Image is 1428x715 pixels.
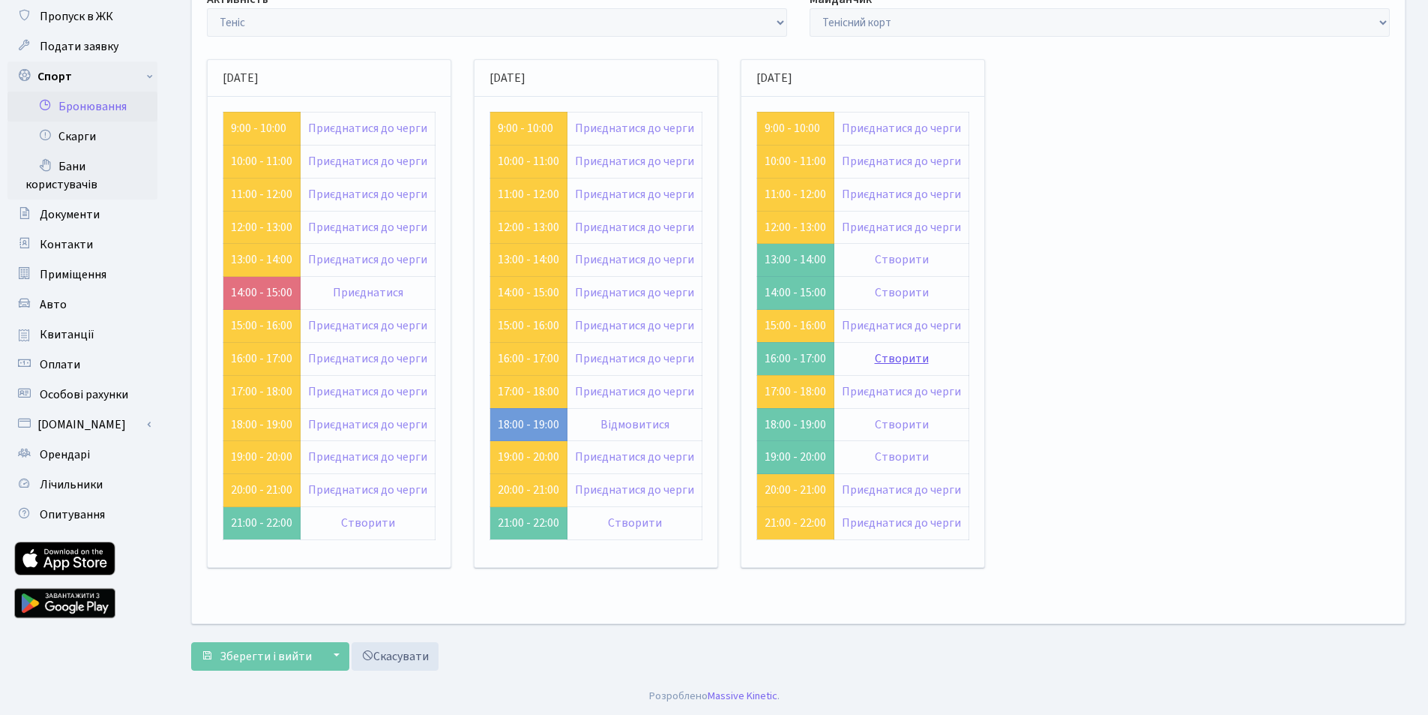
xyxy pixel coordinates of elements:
span: Контакти [40,236,93,253]
a: Квитанції [7,320,157,350]
a: Приєднатися до черги [575,153,694,170]
span: Документи [40,206,100,223]
a: 14:00 - 15:00 [498,284,559,301]
a: 12:00 - 13:00 [231,219,292,236]
a: Створити [875,350,929,367]
a: Контакти [7,230,157,260]
a: Приєднатися до черги [308,153,427,170]
a: 16:00 - 17:00 [498,350,559,367]
a: Приміщення [7,260,157,290]
td: 18:00 - 19:00 [757,408,834,441]
a: Бронювання [7,92,157,122]
span: Пропуск в ЖК [40,8,113,25]
a: Приєднатися до черги [575,120,694,137]
span: Лічильники [40,476,103,493]
a: 18:00 - 19:00 [498,416,559,433]
span: Подати заявку [40,38,118,55]
span: Квитанції [40,326,94,343]
a: 10:00 - 11:00 [765,153,826,170]
a: Пропуск в ЖК [7,2,157,32]
a: Створити [608,515,662,531]
a: 14:00 - 15:00 [231,284,292,301]
td: 21:00 - 22:00 [490,507,567,540]
a: Приєднатися до черги [842,482,961,498]
a: 11:00 - 12:00 [231,186,292,203]
a: Приєднатися до черги [575,317,694,334]
a: Приєднатися до черги [308,482,427,498]
a: Приєднатися до черги [308,219,427,236]
div: [DATE] [208,60,451,97]
span: Приміщення [40,266,106,283]
a: Скарги [7,122,157,152]
span: Зберегти і вийти [220,648,312,665]
a: 19:00 - 20:00 [231,449,292,465]
a: Скасувати [352,642,439,671]
a: 21:00 - 22:00 [765,515,826,531]
td: 21:00 - 22:00 [223,507,301,540]
a: Приєднатися до черги [575,482,694,498]
a: Орендарі [7,440,157,470]
a: Приєднатися до черги [575,251,694,268]
a: 19:00 - 20:00 [498,449,559,465]
a: Приєднатися до черги [575,449,694,465]
a: Приєднатися до черги [842,120,961,137]
a: Massive Kinetic [708,688,777,704]
td: 13:00 - 14:00 [757,244,834,277]
a: Приєднатися до черги [842,383,961,400]
a: 15:00 - 16:00 [231,317,292,334]
td: 14:00 - 15:00 [757,277,834,310]
a: Лічильники [7,470,157,500]
a: 10:00 - 11:00 [231,153,292,170]
a: Приєднатися до черги [308,251,427,268]
a: Особові рахунки [7,380,157,410]
a: Створити [341,515,395,531]
a: 11:00 - 12:00 [765,186,826,203]
a: 20:00 - 21:00 [498,482,559,498]
a: 12:00 - 13:00 [498,219,559,236]
a: 20:00 - 21:00 [231,482,292,498]
a: Приєднатися до черги [308,186,427,203]
a: 11:00 - 12:00 [498,186,559,203]
span: Опитування [40,506,105,523]
a: Створити [875,251,929,268]
a: 18:00 - 19:00 [231,416,292,433]
button: Зберегти і вийти [191,642,322,671]
a: Бани користувачів [7,152,157,200]
a: 17:00 - 18:00 [231,383,292,400]
a: Приєднатися до черги [842,219,961,236]
a: Створити [875,416,929,433]
span: Авто [40,296,67,313]
a: Приєднатися до черги [308,383,427,400]
a: Приєднатися до черги [575,219,694,236]
a: Документи [7,200,157,230]
a: 13:00 - 14:00 [498,251,559,268]
a: 15:00 - 16:00 [498,317,559,334]
a: 9:00 - 10:00 [765,120,820,137]
a: Приєднатися до черги [575,383,694,400]
span: Орендарі [40,446,90,463]
a: Оплати [7,350,157,380]
a: Приєднатися до черги [842,317,961,334]
a: Опитування [7,500,157,530]
a: [DOMAIN_NAME] [7,410,157,440]
a: Приєднатися до черги [842,186,961,203]
a: 20:00 - 21:00 [765,482,826,498]
a: 9:00 - 10:00 [498,120,553,137]
a: Подати заявку [7,32,157,62]
a: 15:00 - 16:00 [765,317,826,334]
a: 17:00 - 18:00 [765,383,826,400]
a: 16:00 - 17:00 [231,350,292,367]
a: Спорт [7,62,157,92]
div: Розроблено . [649,688,780,704]
td: 16:00 - 17:00 [757,342,834,375]
a: 17:00 - 18:00 [498,383,559,400]
td: 19:00 - 20:00 [757,441,834,474]
a: Приєднатися до черги [308,350,427,367]
span: Особові рахунки [40,386,128,403]
a: Приєднатися до черги [842,153,961,170]
a: Приєднатися до черги [575,350,694,367]
a: Створити [875,449,929,465]
span: Оплати [40,356,80,373]
a: 9:00 - 10:00 [231,120,286,137]
a: 12:00 - 13:00 [765,219,826,236]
